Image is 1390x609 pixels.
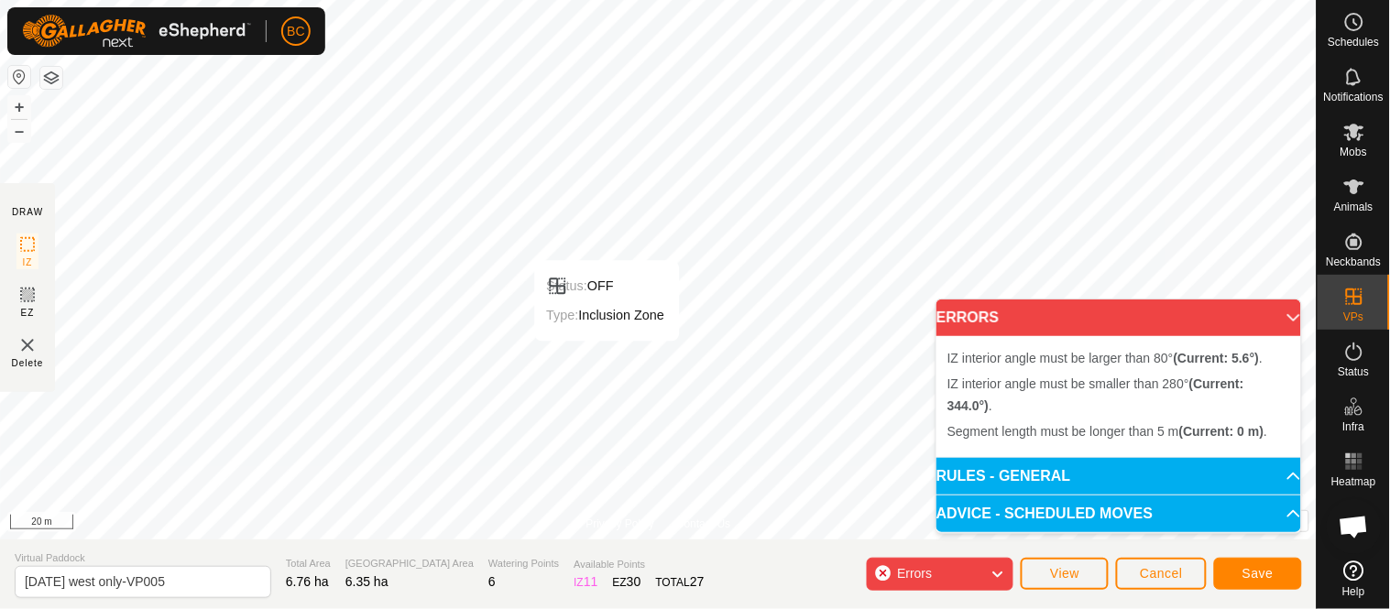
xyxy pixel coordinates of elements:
[12,356,44,370] span: Delete
[1242,566,1274,581] span: Save
[936,310,999,325] span: ERRORS
[488,556,559,571] span: Watering Points
[656,572,705,592] div: TOTAL
[546,309,578,323] label: Type:
[1327,499,1382,554] div: Open chat
[1174,351,1260,365] b: (Current: 5.6°)
[1328,37,1379,48] span: Schedules
[1338,366,1369,377] span: Status
[676,516,730,532] a: Contact Us
[690,574,705,589] span: 27
[574,557,704,572] span: Available Points
[586,516,654,532] a: Privacy Policy
[613,572,641,592] div: EZ
[286,556,331,571] span: Total Area
[936,299,1301,336] p-accordion-header: ERRORS
[1021,558,1109,590] button: View
[488,574,496,589] span: 6
[546,305,664,327] div: Inclusion Zone
[1341,147,1367,158] span: Mobs
[15,550,271,566] span: Virtual Paddock
[1342,586,1365,597] span: Help
[8,120,30,142] button: –
[1342,421,1364,432] span: Infra
[1334,201,1374,212] span: Animals
[1318,553,1390,604] a: Help
[1214,558,1302,590] button: Save
[627,574,641,589] span: 30
[22,15,251,48] img: Gallagher Logo
[584,574,598,589] span: 11
[1343,311,1363,322] span: VPs
[1331,476,1376,487] span: Heatmap
[936,336,1301,457] p-accordion-content: ERRORS
[546,276,664,298] div: OFF
[1116,558,1207,590] button: Cancel
[947,424,1267,439] span: Segment length must be longer than 5 m .
[947,376,1244,413] span: IZ interior angle must be smaller than 280° .
[1179,424,1264,439] b: (Current: 0 m)
[40,67,62,89] button: Map Layers
[936,506,1153,521] span: ADVICE - SCHEDULED MOVES
[1326,256,1381,267] span: Neckbands
[345,574,389,589] span: 6.35 ha
[345,556,474,571] span: [GEOGRAPHIC_DATA] Area
[16,334,38,356] img: VP
[936,495,1301,532] p-accordion-header: ADVICE - SCHEDULED MOVES
[936,469,1071,484] span: RULES - GENERAL
[897,566,932,581] span: Errors
[8,96,30,118] button: +
[287,22,304,41] span: BC
[23,256,33,269] span: IZ
[12,205,43,219] div: DRAW
[21,306,35,320] span: EZ
[947,351,1263,365] span: IZ interior angle must be larger than 80° .
[286,574,329,589] span: 6.76 ha
[1140,566,1183,581] span: Cancel
[8,66,30,88] button: Reset Map
[936,458,1301,495] p-accordion-header: RULES - GENERAL
[1050,566,1079,581] span: View
[1324,92,1384,103] span: Notifications
[574,572,597,592] div: IZ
